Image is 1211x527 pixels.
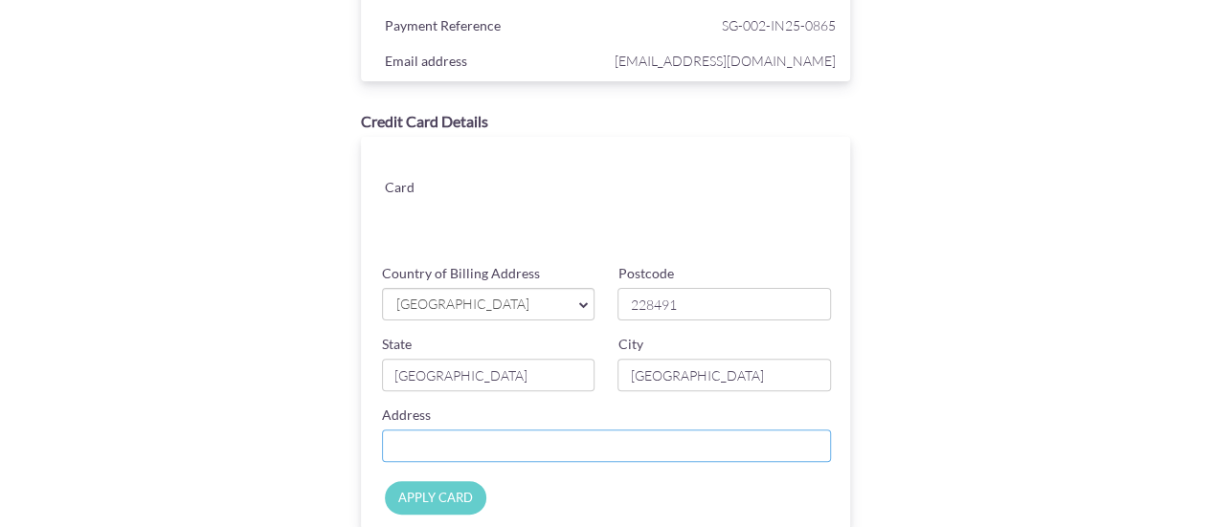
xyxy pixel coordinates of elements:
[370,49,611,77] div: Email address
[370,13,611,42] div: Payment Reference
[670,198,833,232] iframe: Secure card security code input frame
[382,335,412,354] label: State
[617,335,642,354] label: City
[382,288,595,320] a: [GEOGRAPHIC_DATA]
[370,175,490,204] div: Card
[505,198,667,232] iframe: Secure card expiration date input frame
[394,295,564,315] span: [GEOGRAPHIC_DATA]
[610,13,836,37] span: SG-002-IN25-0865
[505,156,833,190] iframe: Secure card number input frame
[382,406,431,425] label: Address
[361,111,851,133] div: Credit Card Details
[385,481,486,515] input: APPLY CARD
[617,264,673,283] label: Postcode
[382,264,540,283] label: Country of Billing Address
[610,49,836,73] span: [EMAIL_ADDRESS][DOMAIN_NAME]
